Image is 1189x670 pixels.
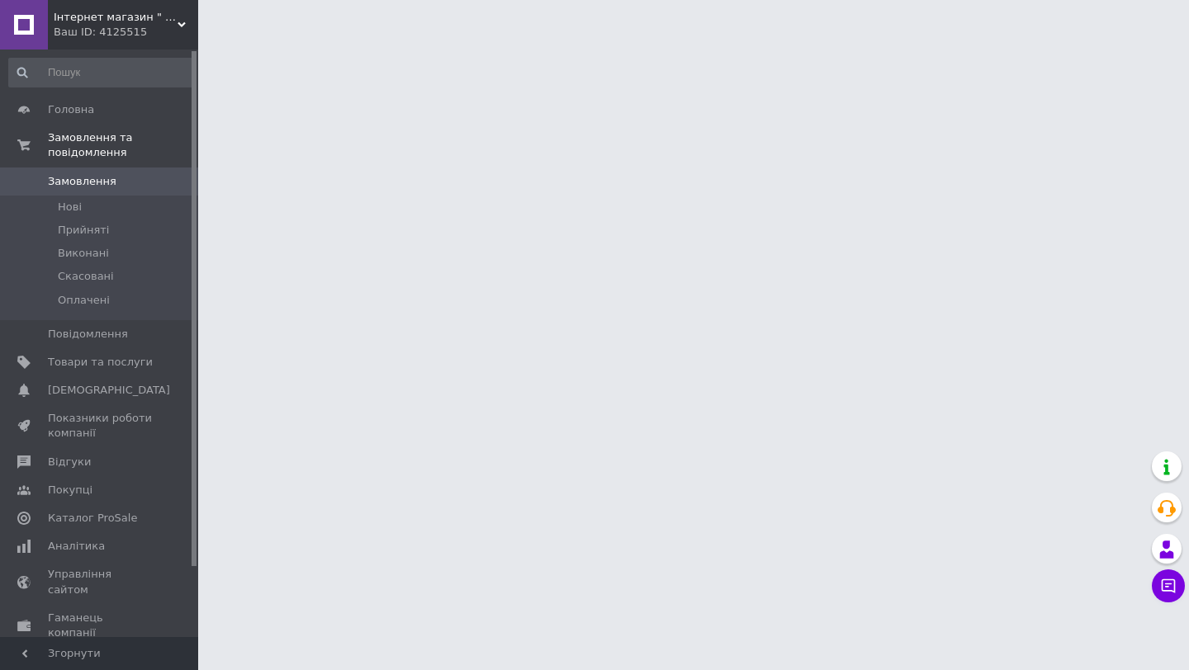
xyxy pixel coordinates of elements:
[48,483,92,498] span: Покупці
[58,246,109,261] span: Виконані
[48,174,116,189] span: Замовлення
[58,269,114,284] span: Скасовані
[48,102,94,117] span: Головна
[58,293,110,308] span: Оплачені
[58,200,82,215] span: Нові
[48,455,91,469] span: Відгуки
[48,611,153,640] span: Гаманець компанії
[58,223,109,238] span: Прийняті
[54,10,178,25] span: Інтернет магазин " TrendyBox "
[48,327,128,342] span: Повідомлення
[48,411,153,441] span: Показники роботи компанії
[48,567,153,597] span: Управління сайтом
[48,355,153,370] span: Товари та послуги
[48,539,105,554] span: Аналітика
[48,511,137,526] span: Каталог ProSale
[8,58,195,87] input: Пошук
[48,130,198,160] span: Замовлення та повідомлення
[1152,569,1185,602] button: Чат з покупцем
[54,25,198,40] div: Ваш ID: 4125515
[48,383,170,398] span: [DEMOGRAPHIC_DATA]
